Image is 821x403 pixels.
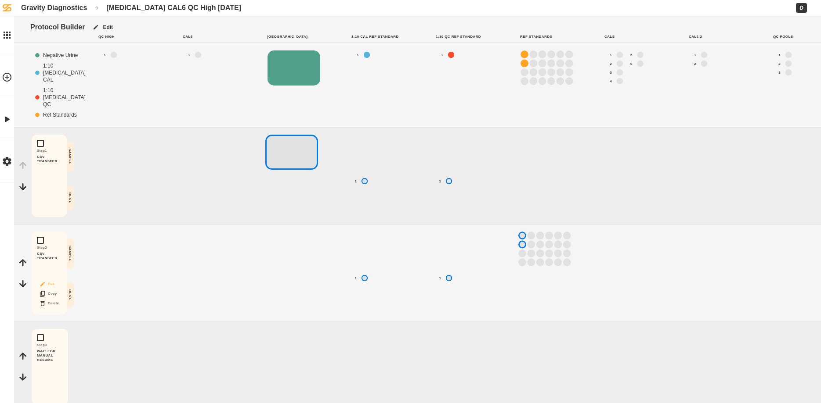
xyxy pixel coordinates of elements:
div: B6 [565,59,574,68]
span: QC Pools [773,35,793,39]
div: C6 [563,249,571,258]
img: Spaero logomark [3,4,11,12]
div: 1 [776,53,781,57]
div: 1 [352,179,357,183]
div: A4 [547,50,556,59]
div: DEST. [67,282,74,307]
div: Step 1 [37,149,61,153]
button: QC High [95,48,156,88]
div: C1 [518,249,527,258]
div: B6 [563,240,571,249]
div: Ref Standards [521,50,573,86]
div: 2 [607,61,612,65]
div: 1 [607,53,612,57]
div: B1 [520,59,529,68]
div: CALs [605,50,658,86]
div: B2 [527,240,535,249]
div: C4 [545,249,553,258]
div: D2 [527,258,535,267]
div: 1 [354,53,359,57]
div: A2 [529,50,538,59]
div: C1 [520,68,529,77]
button: Edit [85,16,120,38]
div: A3 [536,231,545,240]
div: A1 [518,231,527,240]
div: QC High [99,50,152,86]
div: DEST. [67,185,74,210]
div: B3 [536,240,545,249]
div: D5 [553,258,562,267]
div: C5 [556,68,564,77]
div: Ref Standards [518,232,571,267]
button: Urine Reservoir [264,48,324,88]
div: A1 [520,50,529,59]
div: CAL1-2 [689,50,742,86]
div: 1:10 QC Ref Standard [434,177,487,212]
div: D1 [518,258,527,267]
div: Protocol Builder [30,23,85,31]
span: CAL1-2 [689,35,702,39]
div: 1 [438,53,443,57]
div: D4 [545,258,553,267]
td: 1:10 [MEDICAL_DATA] QC [41,85,87,110]
div: C2 [529,68,538,77]
button: CAL1-2 [685,48,746,88]
span: 1:10 QC Ref Standard [436,35,481,39]
span: 1:10 CAL Ref Standard [351,35,399,39]
div: Urine Reservoir [265,135,318,170]
div: WAIT FOR MANUAL RESUME [37,349,63,362]
div: C5 [553,249,562,258]
div: Urine Reservoir [268,50,320,86]
div: 1 [101,53,106,57]
div: D3 [538,77,547,86]
div: 6 [628,61,633,65]
div: C3 [538,68,547,77]
div: SAMPLE [67,142,74,171]
div: C4 [547,68,556,77]
div: B5 [553,240,562,249]
button: Copy [35,288,63,300]
button: Ref Standards [517,48,577,88]
button: Edit [35,278,63,290]
div: 2 [691,61,696,65]
button: CALs [601,48,662,88]
div: D4 [547,77,556,86]
div: B1 [518,240,527,249]
svg: 1 [268,50,320,86]
td: Ref Standards [41,110,87,120]
svg: 1 [265,135,318,170]
div: 1:10 CAL Ref Standard [350,274,402,309]
div: 1:10 QC Ref Standard [434,274,487,309]
div: A6 [565,50,574,59]
div: B5 [556,59,564,68]
a: [MEDICAL_DATA] CAL6 QC High [DATE] [106,4,241,12]
div: D6 [563,258,571,267]
div: SAMPLE [67,239,74,268]
div: 3 [776,70,781,74]
div: Block actions [37,280,61,307]
button: Delete [35,298,63,309]
div: 1 [691,53,696,57]
div: A5 [553,231,562,240]
div: A6 [563,231,571,240]
span: Ref Standards [520,35,552,39]
div: Step 3 [37,343,63,347]
div: B4 [545,240,553,249]
div: D3 [536,258,545,267]
span: QC High [98,35,115,39]
div: 1:10 QC Ref Standard [436,50,489,86]
div: Step 2 [37,246,61,250]
div: C2 [527,249,535,258]
div: CSV TRANSFER [37,252,61,260]
div: B2 [529,59,538,68]
div: CSV TRANSFER [37,155,61,164]
div: 4 [607,79,612,83]
div: 1:10 CAL Ref Standard [350,177,402,212]
div: A5 [556,50,564,59]
a: Gravity Diagnostics [21,4,87,12]
button: 1:10 CAL Ref Standard [348,48,409,88]
div: 1:10 CAL Ref Standard [352,50,405,86]
button: CAL6 [179,48,240,88]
